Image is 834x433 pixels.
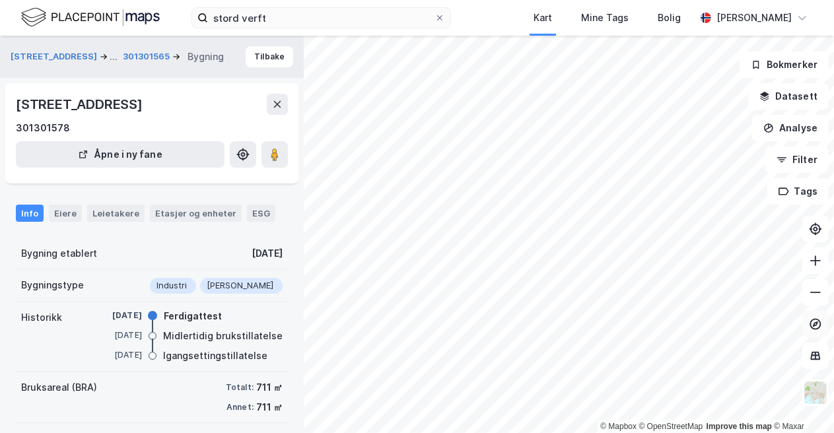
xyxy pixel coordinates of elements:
div: Eiere [49,205,82,222]
div: [DATE] [89,329,142,341]
div: Kart [534,10,552,26]
div: Ferdigattest [164,308,222,324]
div: Igangsettingstillatelse [163,348,267,364]
button: Tags [767,178,829,205]
button: [STREET_ADDRESS] [11,49,100,65]
a: Mapbox [600,422,637,431]
div: ... [110,49,118,65]
div: Totalt: [226,382,254,393]
button: Åpne i ny fane [16,141,225,168]
button: Tilbake [246,46,293,67]
div: Bygning [188,49,224,65]
div: Annet: [226,402,254,413]
div: Bolig [658,10,681,26]
div: Leietakere [87,205,145,222]
div: ESG [247,205,275,222]
div: Bygningstype [21,277,84,293]
iframe: Chat Widget [768,370,834,433]
a: Improve this map [707,422,772,431]
div: [DATE] [89,349,142,361]
a: OpenStreetMap [639,422,703,431]
div: [DATE] [252,246,283,261]
div: [PERSON_NAME] [716,10,792,26]
div: Info [16,205,44,222]
img: logo.f888ab2527a4732fd821a326f86c7f29.svg [21,6,160,29]
button: 301301565 [123,50,172,63]
input: Søk på adresse, matrikkel, gårdeiere, leietakere eller personer [208,8,434,28]
div: Etasjer og enheter [155,207,236,219]
div: 301301578 [16,120,70,136]
div: Bruksareal (BRA) [21,380,97,395]
button: Filter [765,147,829,173]
div: 711 ㎡ [256,399,283,415]
button: Datasett [748,83,829,110]
div: Midlertidig brukstillatelse [163,328,283,344]
div: [DATE] [89,310,142,321]
div: Bygning etablert [21,246,97,261]
div: Historikk [21,310,62,325]
button: Bokmerker [740,51,829,78]
button: Analyse [752,115,829,141]
div: Mine Tags [581,10,629,26]
div: [STREET_ADDRESS] [16,94,145,115]
div: 711 ㎡ [256,380,283,395]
